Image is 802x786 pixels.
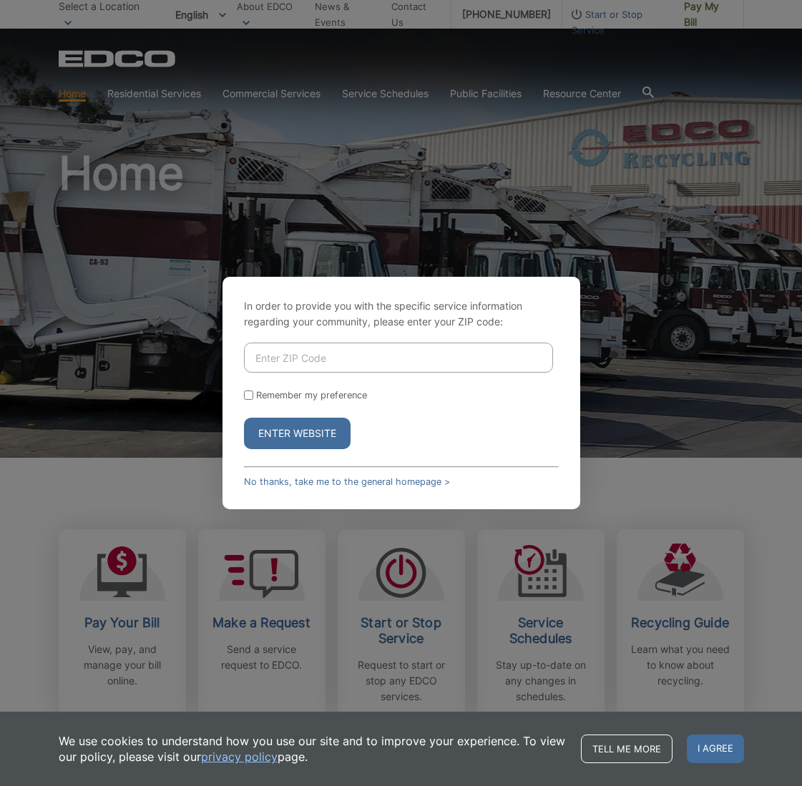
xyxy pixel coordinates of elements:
[244,298,559,330] p: In order to provide you with the specific service information regarding your community, please en...
[244,476,450,487] a: No thanks, take me to the general homepage >
[244,418,351,449] button: Enter Website
[244,343,553,373] input: Enter ZIP Code
[59,733,567,765] p: We use cookies to understand how you use our site and to improve your experience. To view our pol...
[687,735,744,763] span: I agree
[581,735,673,763] a: Tell me more
[201,749,278,765] a: privacy policy
[256,390,367,401] label: Remember my preference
